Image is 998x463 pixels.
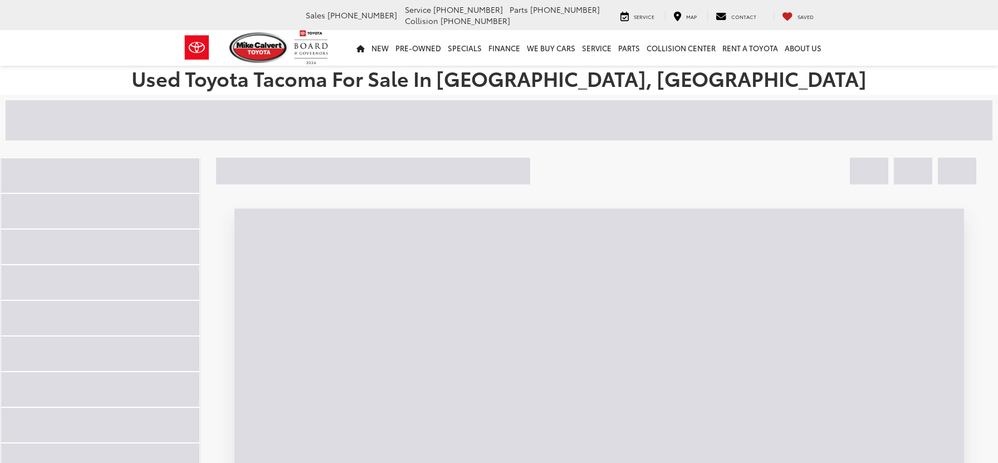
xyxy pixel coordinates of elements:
[392,30,444,66] a: Pre-Owned
[686,13,697,20] span: Map
[707,10,765,21] a: Contact
[530,4,600,15] span: [PHONE_NUMBER]
[433,4,503,15] span: [PHONE_NUMBER]
[176,30,218,66] img: Toyota
[615,30,643,66] a: Parts
[405,15,438,26] span: Collision
[781,30,825,66] a: About Us
[510,4,528,15] span: Parts
[353,30,368,66] a: Home
[634,13,654,20] span: Service
[643,30,719,66] a: Collision Center
[798,13,814,20] span: Saved
[719,30,781,66] a: Rent a Toyota
[368,30,392,66] a: New
[306,9,325,21] span: Sales
[665,10,705,21] a: Map
[327,9,397,21] span: [PHONE_NUMBER]
[444,30,485,66] a: Specials
[524,30,579,66] a: WE BUY CARS
[441,15,510,26] span: [PHONE_NUMBER]
[405,4,431,15] span: Service
[612,10,663,21] a: Service
[774,10,822,21] a: My Saved Vehicles
[579,30,615,66] a: Service
[731,13,756,20] span: Contact
[485,30,524,66] a: Finance
[229,32,288,63] img: Mike Calvert Toyota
